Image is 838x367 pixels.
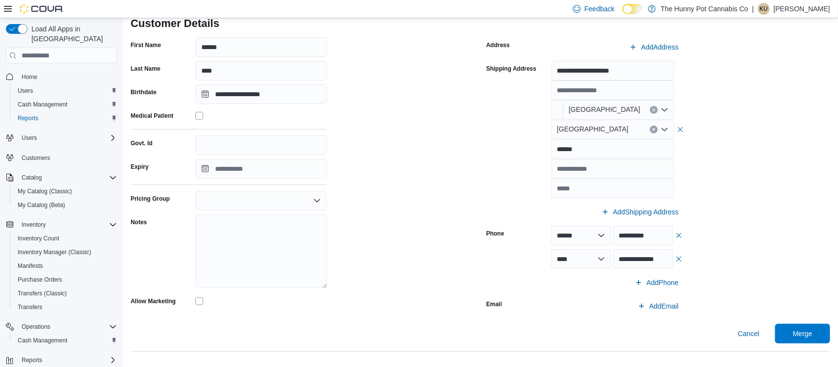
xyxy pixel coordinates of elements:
label: Address [487,41,510,49]
button: Clear input [650,126,658,133]
a: Inventory Count [14,233,63,244]
span: Transfers [18,303,42,311]
span: My Catalog (Beta) [14,199,117,211]
span: Cash Management [14,335,117,346]
a: Transfers (Classic) [14,288,71,299]
input: Press the down key to open a popover containing a calendar. [195,159,327,179]
button: Users [10,84,121,98]
span: Inventory [22,221,46,229]
label: Notes [131,218,147,226]
span: Customers [18,152,117,164]
label: Email [487,300,502,308]
button: Open list of options [661,106,669,114]
span: Customers [22,154,50,162]
button: Reports [2,353,121,367]
span: Manifests [14,260,117,272]
button: Cash Management [10,98,121,111]
span: Purchase Orders [18,276,62,284]
button: Clear input [650,106,658,114]
a: Cash Management [14,335,71,346]
button: Operations [18,321,54,333]
span: Add Address [641,42,678,52]
span: Purchase Orders [14,274,117,286]
span: Users [18,87,33,95]
span: Users [18,132,117,144]
span: Inventory Manager (Classic) [18,248,91,256]
span: Add Phone [647,278,678,288]
button: Customers [2,151,121,165]
label: Expiry [131,163,149,171]
span: Cash Management [18,337,67,344]
span: Operations [18,321,117,333]
span: My Catalog (Classic) [18,187,72,195]
a: My Catalog (Beta) [14,199,69,211]
button: Inventory Manager (Classic) [10,245,121,259]
button: AddEmail [634,296,683,316]
h3: Customer Details [131,18,219,29]
input: Dark Mode [622,4,643,14]
label: Phone [487,230,505,237]
span: Add Email [649,301,679,311]
span: [GEOGRAPHIC_DATA] [557,123,629,135]
label: Medical Patient [131,112,173,120]
p: The Hunny Pot Cannabis Co [661,3,748,15]
button: Operations [2,320,121,334]
button: Inventory [2,218,121,232]
span: Users [14,85,117,97]
span: Manifests [18,262,43,270]
button: Inventory Count [10,232,121,245]
button: Home [2,69,121,83]
span: Reports [18,354,117,366]
span: Catalog [22,174,42,182]
div: Korryne Urquhart [758,3,770,15]
input: Press the down key to open a popover containing a calendar. [195,84,327,104]
span: Catalog [18,172,117,183]
p: | [752,3,754,15]
a: Purchase Orders [14,274,66,286]
span: Inventory Manager (Classic) [14,246,117,258]
span: Feedback [585,4,615,14]
span: Transfers (Classic) [14,288,117,299]
a: Inventory Manager (Classic) [14,246,95,258]
span: KU [760,3,768,15]
a: Transfers [14,301,46,313]
img: Cova [20,4,64,14]
button: My Catalog (Classic) [10,184,121,198]
span: Merge [793,329,812,339]
button: Reports [10,111,121,125]
span: Inventory Count [14,233,117,244]
span: Inventory [18,219,117,231]
button: Open list of options [313,197,321,205]
label: Allow Marketing [131,297,176,305]
span: Cancel [738,329,759,339]
label: Shipping Address [487,65,537,73]
p: [PERSON_NAME] [774,3,830,15]
a: Cash Management [14,99,71,110]
button: Catalog [18,172,46,183]
button: Inventory [18,219,50,231]
span: Cash Management [14,99,117,110]
span: Add Shipping Address [613,207,679,217]
button: Transfers (Classic) [10,287,121,300]
a: Manifests [14,260,47,272]
span: Load All Apps in [GEOGRAPHIC_DATA] [27,24,117,44]
label: Pricing Group [131,195,170,203]
span: My Catalog (Classic) [14,185,117,197]
span: Operations [22,323,51,331]
button: Catalog [2,171,121,184]
span: Home [22,73,37,81]
span: Reports [18,114,38,122]
span: Transfers [14,301,117,313]
button: Reports [18,354,46,366]
span: Users [22,134,37,142]
button: Manifests [10,259,121,273]
button: Users [2,131,121,145]
button: My Catalog (Beta) [10,198,121,212]
button: Cancel [734,324,763,343]
button: AddPhone [631,273,682,292]
label: Last Name [131,65,161,73]
span: Reports [22,356,42,364]
label: Birthdate [131,88,157,96]
a: Home [18,71,41,83]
